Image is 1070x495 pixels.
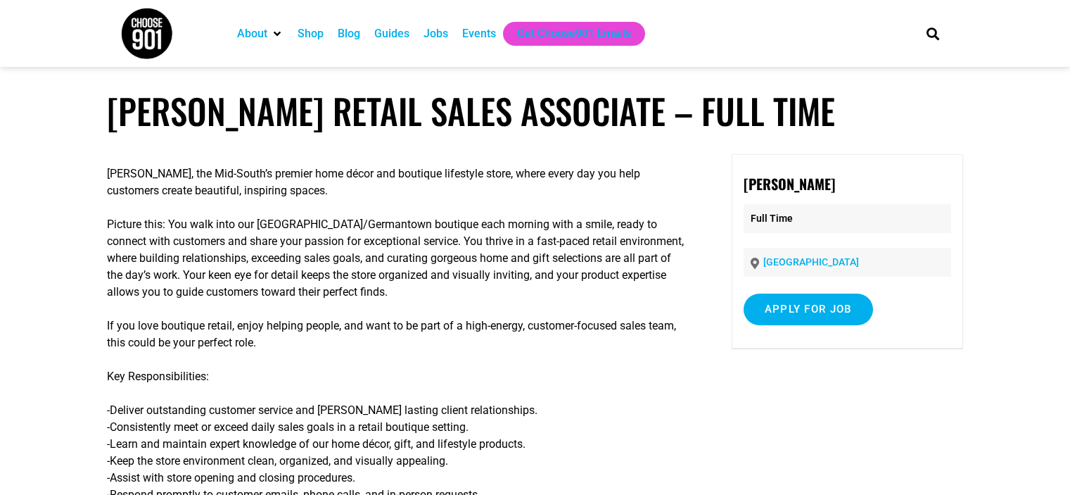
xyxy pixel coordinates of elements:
a: Jobs [423,25,448,42]
a: Get Choose901 Emails [517,25,631,42]
div: About [230,22,291,46]
a: Shop [298,25,324,42]
a: Guides [374,25,409,42]
p: Key Responsibilities: [107,368,689,385]
a: Events [462,25,496,42]
a: About [237,25,267,42]
input: Apply for job [744,294,873,325]
nav: Main nav [230,22,903,46]
p: [PERSON_NAME], the Mid-South’s premier home décor and boutique lifestyle store, where every day y... [107,165,689,199]
p: Full Time [744,204,951,233]
p: If you love boutique retail, enjoy helping people, and want to be part of a high-energy, customer... [107,318,689,351]
strong: [PERSON_NAME] [744,173,835,194]
h1: [PERSON_NAME] Retail Sales Associate – Full Time [107,90,963,132]
a: Blog [338,25,360,42]
div: Search [921,22,944,45]
p: Picture this: You walk into our [GEOGRAPHIC_DATA]/Germantown boutique each morning with a smile, ... [107,216,689,301]
a: [GEOGRAPHIC_DATA] [763,256,859,268]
